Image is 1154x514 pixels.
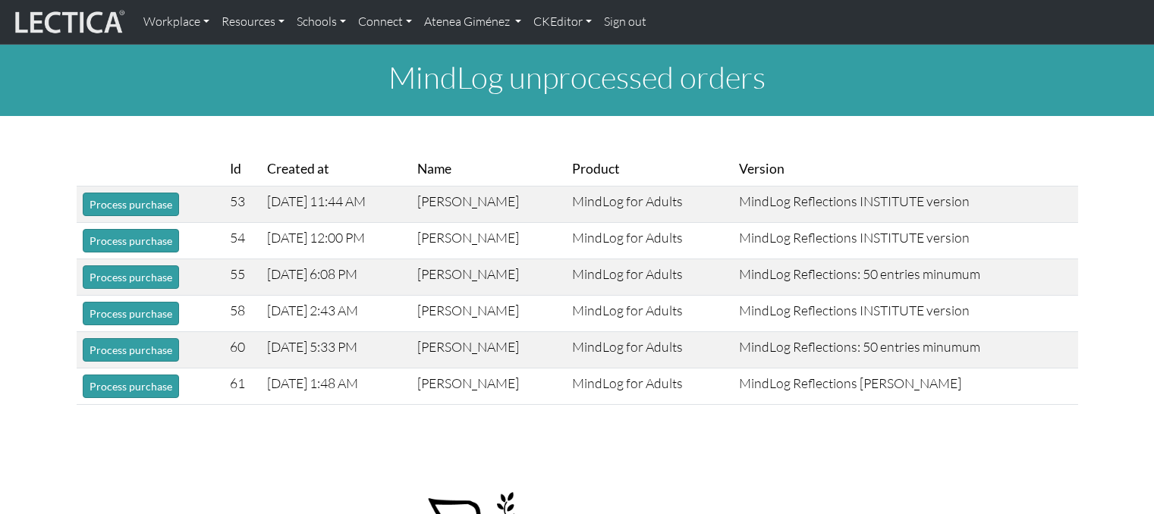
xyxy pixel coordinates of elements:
[261,332,411,368] td: [DATE] 5:33 PM
[261,223,411,259] td: [DATE] 12:00 PM
[411,332,566,368] td: [PERSON_NAME]
[411,186,566,223] td: [PERSON_NAME]
[83,375,179,398] button: Process purchase
[215,6,291,38] a: Resources
[411,296,566,332] td: [PERSON_NAME]
[224,186,261,223] td: 53
[566,368,733,405] td: MindLog for Adults
[566,332,733,368] td: MindLog for Adults
[261,296,411,332] td: [DATE] 2:43 AM
[83,229,179,252] button: Process purchase
[566,152,733,186] th: Product
[83,338,179,362] button: Process purchase
[261,186,411,223] td: [DATE] 11:44 AM
[261,368,411,405] td: [DATE] 1:48 AM
[411,368,566,405] td: [PERSON_NAME]
[224,368,261,405] td: 61
[598,6,652,38] a: Sign out
[83,265,179,289] button: Process purchase
[527,6,598,38] a: CKEditor
[224,296,261,332] td: 58
[291,6,352,38] a: Schools
[352,6,418,38] a: Connect
[83,193,179,216] button: Process purchase
[733,186,1077,223] td: MindLog Reflections INSTITUTE version
[566,223,733,259] td: MindLog for Adults
[566,259,733,296] td: MindLog for Adults
[566,296,733,332] td: MindLog for Adults
[83,302,179,325] button: Process purchase
[224,259,261,296] td: 55
[733,259,1077,296] td: MindLog Reflections: 50 entries minumum
[224,152,261,186] th: Id
[418,6,527,38] a: Atenea Giménez
[566,186,733,223] td: MindLog for Adults
[411,152,566,186] th: Name
[11,8,125,36] img: lecticalive
[261,152,411,186] th: Created at
[261,259,411,296] td: [DATE] 6:08 PM
[411,259,566,296] td: [PERSON_NAME]
[733,152,1077,186] th: Version
[411,223,566,259] td: [PERSON_NAME]
[733,332,1077,368] td: MindLog Reflections: 50 entries minumum
[733,296,1077,332] td: MindLog Reflections INSTITUTE version
[224,223,261,259] td: 54
[224,332,261,368] td: 60
[733,368,1077,405] td: MindLog Reflections [PERSON_NAME]
[137,6,215,38] a: Workplace
[733,223,1077,259] td: MindLog Reflections INSTITUTE version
